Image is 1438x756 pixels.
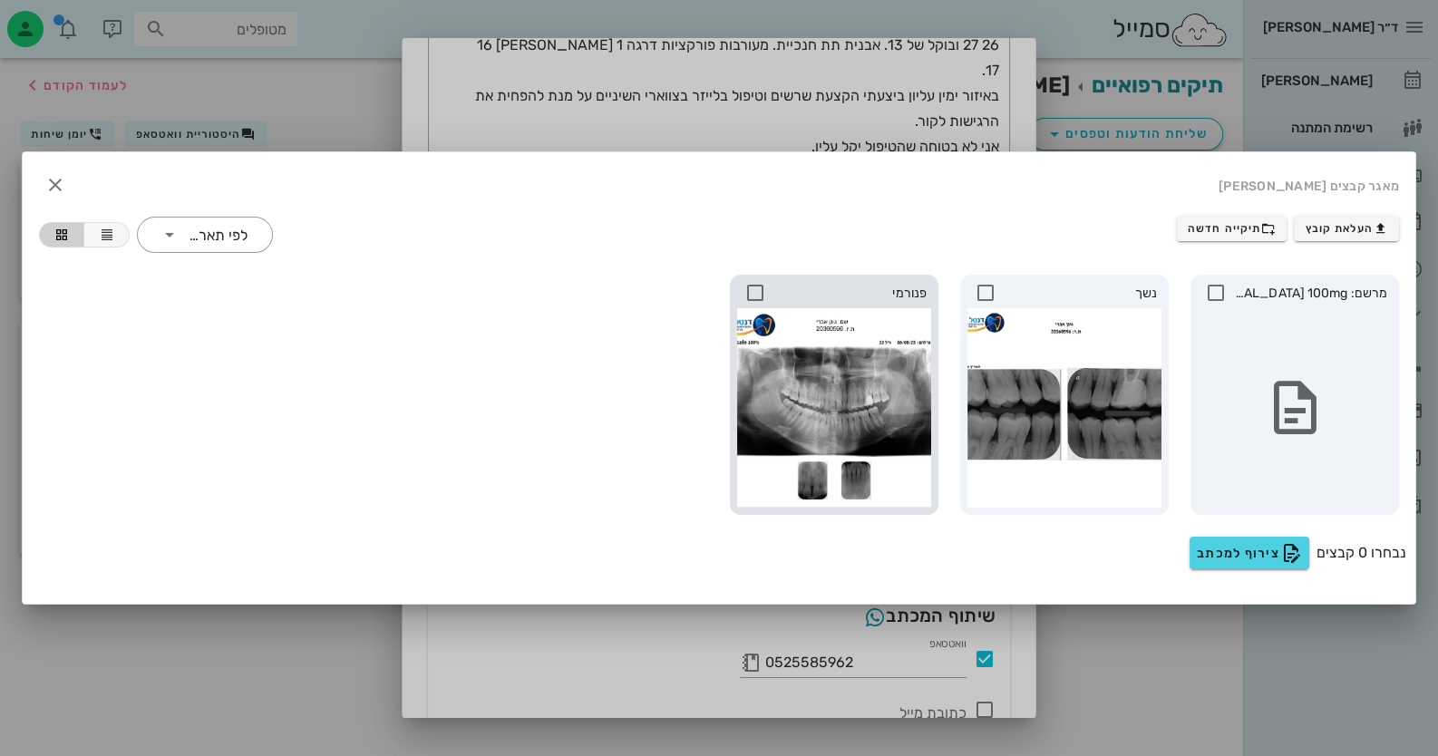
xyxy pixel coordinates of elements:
[137,217,273,253] div: לפי תאריך
[771,284,927,304] span: פנורמי
[1197,542,1302,564] span: צירוף למכתב
[1001,284,1157,304] span: נשך
[187,228,248,244] div: לפי תאריך
[1231,284,1387,304] span: מרשם: TAB [MEDICAL_DATA] 100mg
[1190,537,1309,569] button: צירוף למכתב
[1306,221,1388,236] span: העלאת קובץ
[1294,216,1399,241] button: העלאת קובץ
[1188,221,1276,236] span: תיקייה חדשה
[1177,216,1287,241] button: תיקייה חדשה
[1317,542,1406,564] span: נבחרו 0 קבצים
